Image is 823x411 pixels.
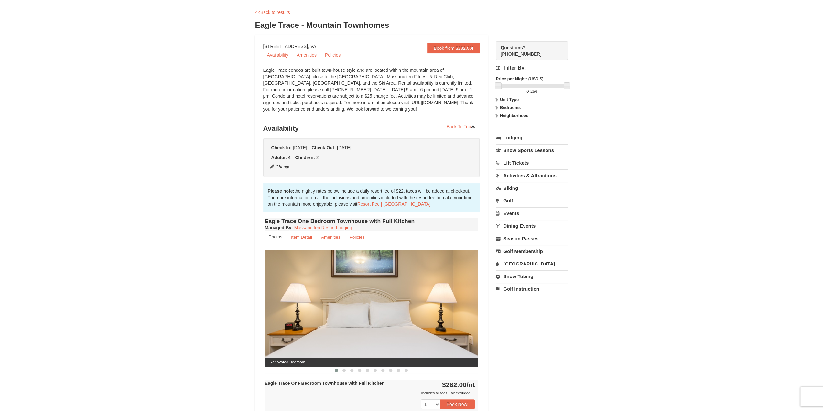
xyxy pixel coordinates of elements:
[263,50,292,60] a: Availability
[500,113,529,118] strong: Neighborhood
[496,132,568,144] a: Lodging
[349,235,364,240] small: Policies
[496,65,568,71] h4: Filter By:
[501,44,556,57] span: [PHONE_NUMBER]
[265,225,291,230] span: Managed By
[500,97,519,102] strong: Unit Type
[526,89,529,94] span: 0
[263,67,480,119] div: Eagle Trace condos are built town-house style and are located within the mountain area of [GEOGRA...
[316,155,319,160] span: 2
[427,43,480,53] a: Book from $282.00!
[265,358,478,367] span: Renovated Bedroom
[496,88,568,95] label: -
[442,381,475,388] strong: $282.00
[265,218,478,224] h4: Eagle Trace One Bedroom Townhouse with Full Kitchen
[496,258,568,270] a: [GEOGRAPHIC_DATA]
[440,399,475,409] button: Book Now!
[467,381,475,388] span: /nt
[265,381,385,386] strong: Eagle Trace One Bedroom Townhouse with Full Kitchen
[345,231,369,243] a: Policies
[500,105,521,110] strong: Bedrooms
[496,144,568,156] a: Snow Sports Lessons
[496,157,568,169] a: Lift Tickets
[496,233,568,244] a: Season Passes
[268,189,294,194] strong: Please note:
[255,19,568,32] h3: Eagle Trace - Mountain Townhomes
[294,225,352,230] a: Massanutten Resort Lodging
[291,235,312,240] small: Item Detail
[337,145,351,150] span: [DATE]
[496,182,568,194] a: Biking
[496,76,543,81] strong: Price per Night: (USD $)
[271,145,292,150] strong: Check In:
[501,45,525,50] strong: Questions?
[269,234,282,239] small: Photos
[321,235,341,240] small: Amenities
[496,207,568,219] a: Events
[496,283,568,295] a: Golf Instruction
[265,231,286,243] a: Photos
[270,163,291,170] button: Change
[442,122,480,132] a: Back To Top
[295,155,315,160] strong: Children:
[263,183,480,212] div: the nightly rates below include a daily resort fee of $22, taxes will be added at checkout. For m...
[496,220,568,232] a: Dining Events
[293,145,307,150] span: [DATE]
[317,231,345,243] a: Amenities
[496,169,568,181] a: Activities & Attractions
[287,231,316,243] a: Item Detail
[496,270,568,282] a: Snow Tubing
[357,201,430,207] a: Resort Fee | [GEOGRAPHIC_DATA]
[263,122,480,135] h3: Availability
[321,50,344,60] a: Policies
[288,155,291,160] span: 4
[293,50,320,60] a: Amenities
[265,390,475,396] div: Includes all fees. Tax excluded.
[530,89,537,94] span: 256
[265,225,293,230] strong: :
[311,145,336,150] strong: Check Out:
[496,245,568,257] a: Golf Membership
[265,250,478,366] img: Renovated Bedroom
[496,195,568,207] a: Golf
[255,10,290,15] a: <<Back to results
[271,155,287,160] strong: Adults:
